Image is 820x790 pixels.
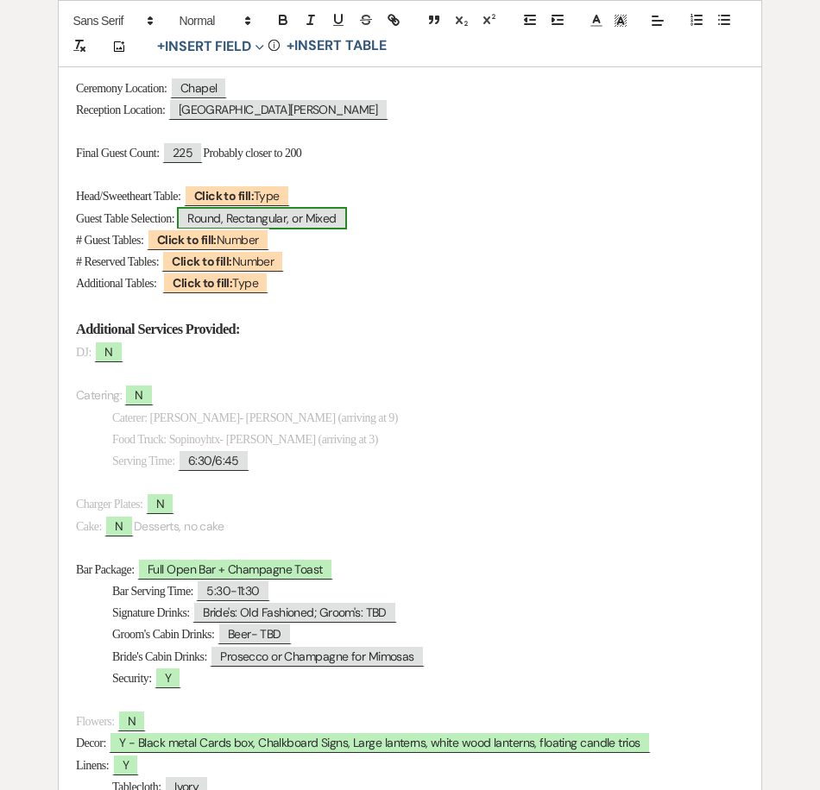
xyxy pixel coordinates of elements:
[76,82,167,95] span: Ceremony Location:
[104,515,133,536] span: N
[112,433,378,446] span: Food Truck: Sopinoyhtx- [PERSON_NAME] (arriving at 3)
[76,737,106,749] span: Decor:
[76,346,91,359] span: DJ:
[196,580,269,601] span: 5:30-11:30
[76,759,109,772] span: Linens:
[210,645,425,667] span: Prosecco or Champagne for Mimosas
[646,10,670,31] span: Alignment
[112,411,398,424] span: Caterer: [PERSON_NAME]- [PERSON_NAME] (arriving at 9)
[112,606,190,619] span: Signature Drinks:
[178,449,249,471] span: 6:30/6:45
[76,103,165,116] span: Reception Location:
[173,275,232,291] b: Click to fill:
[112,754,139,775] span: Y
[584,10,609,31] span: Text Color
[151,36,270,57] button: Insert Field
[109,731,650,753] span: Y - Black metal Cards box, Chalkboard Signs, Large lanterns, white wood lanterns, floating candle...
[177,207,346,229] span: Round, Rectangular, or Mixed
[94,341,123,362] span: N
[218,623,292,644] span: Beer- TBD
[162,272,268,293] span: Type
[155,667,181,688] span: Y
[194,188,254,204] b: Click to fill:
[192,601,397,623] span: Bride's: Old Fashioned; Groom's: TBD
[112,650,207,663] span: Bride's Cabin Drinks:
[117,710,146,731] span: N
[76,715,115,728] span: Flowers:
[76,498,142,511] span: Charger Plates:
[112,585,193,598] span: Bar Serving Time:
[157,40,165,53] span: +
[112,628,214,641] span: Groom's Cabin Drinks:
[137,558,333,580] span: Full Open Bar + Champagne Toast
[146,492,174,514] span: N
[76,234,143,247] span: # Guest Tables:
[76,387,122,403] span: Catering:
[161,250,284,272] span: Number
[76,563,135,576] span: Bar Package:
[162,141,203,163] span: 225
[147,229,269,250] span: Number
[170,77,228,98] span: Chapel
[184,185,290,206] span: Type
[609,10,633,31] span: Text Background Color
[76,147,159,160] span: Final Guest Count:
[281,36,393,57] button: +Insert Table
[172,254,231,269] b: Click to fill:
[76,190,180,203] span: Head/Sweetheart Table:
[203,147,301,160] span: Probably closer to 200
[76,520,102,533] span: Cake:
[76,321,240,337] strong: Additional Services Provided:
[172,10,256,31] span: Header Formats
[157,232,217,248] b: Click to fill:
[134,518,224,534] span: Desserts, no cake
[76,212,174,225] span: Guest Table Selection:
[76,277,156,290] span: Additional Tables:
[112,455,174,467] span: Serving Time:
[287,40,295,53] span: +
[76,255,159,268] span: # Reserved Tables:
[124,384,153,405] span: N
[112,672,152,685] span: Security:
[168,98,388,120] span: [GEOGRAPHIC_DATA][PERSON_NAME]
